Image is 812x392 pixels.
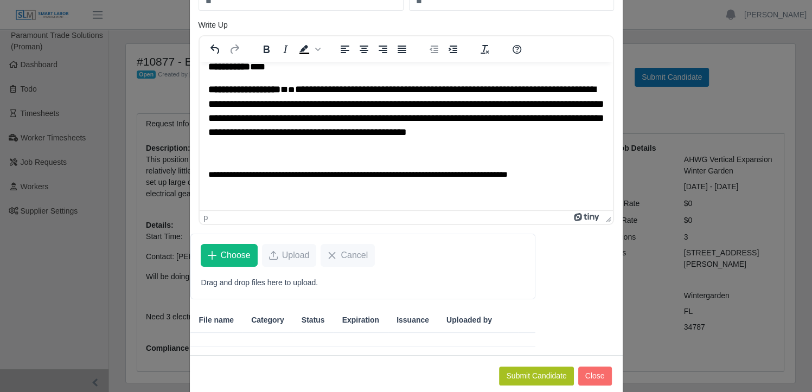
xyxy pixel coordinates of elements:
[425,42,443,57] button: Decrease indent
[508,42,526,57] button: Help
[295,42,322,57] div: Background color Black
[342,314,379,326] span: Expiration
[225,42,244,57] button: Redo
[251,314,284,326] span: Category
[276,42,295,57] button: Italic
[476,42,494,57] button: Clear formatting
[499,367,573,385] button: Submit Candidate
[200,62,613,210] iframe: Rich Text Area
[221,249,251,262] span: Choose
[393,42,411,57] button: Justify
[321,244,375,267] button: Cancel
[397,314,429,326] span: Issuance
[578,367,612,385] button: Close
[262,244,317,267] button: Upload
[574,213,601,222] a: Powered by Tiny
[602,211,613,224] div: Press the Up and Down arrow keys to resize the editor.
[336,42,354,57] button: Align left
[201,277,525,288] p: Drag and drop files here to upload.
[341,249,368,262] span: Cancel
[446,314,492,326] span: Uploaded by
[374,42,392,57] button: Align right
[444,42,462,57] button: Increase indent
[206,42,225,57] button: Undo
[204,213,208,222] div: p
[257,42,276,57] button: Bold
[199,314,234,326] span: File name
[282,249,310,262] span: Upload
[302,314,325,326] span: Status
[199,20,228,31] label: Write Up
[201,244,258,267] button: Choose
[355,42,373,57] button: Align center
